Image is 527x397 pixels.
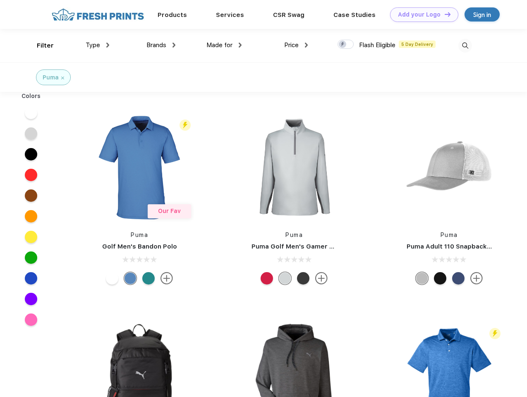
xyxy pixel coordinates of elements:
img: func=resize&h=266 [84,112,194,222]
img: func=resize&h=266 [394,112,504,222]
a: Puma [285,232,303,238]
span: Our Fav [158,208,181,214]
a: Puma [441,232,458,238]
img: flash_active_toggle.svg [180,120,191,131]
div: Sign in [473,10,491,19]
img: more.svg [470,272,483,285]
a: CSR Swag [273,11,304,19]
a: Sign in [465,7,500,22]
span: Type [86,41,100,49]
div: Colors [15,92,47,100]
span: Flash Eligible [359,41,395,49]
div: Lake Blue [124,272,137,285]
span: Made for [206,41,232,49]
a: Puma [131,232,148,238]
div: Puma Black [297,272,309,285]
div: Filter [37,41,54,50]
div: Quarry with Brt Whit [416,272,428,285]
img: desktop_search.svg [458,39,472,53]
div: Add your Logo [398,11,441,18]
img: dropdown.png [305,43,308,48]
div: Bright White [106,272,118,285]
span: Price [284,41,299,49]
img: dropdown.png [239,43,242,48]
div: High Rise [279,272,291,285]
a: Puma Golf Men's Gamer Golf Quarter-Zip [252,243,382,250]
div: Pma Blk with Pma Blk [434,272,446,285]
img: flash_active_toggle.svg [489,328,501,339]
img: filter_cancel.svg [61,77,64,79]
img: more.svg [160,272,173,285]
img: dropdown.png [172,43,175,48]
img: func=resize&h=266 [239,112,349,222]
div: Puma [43,73,59,82]
div: Peacoat Qut Shd [452,272,465,285]
img: dropdown.png [106,43,109,48]
div: Ski Patrol [261,272,273,285]
a: Products [158,11,187,19]
img: fo%20logo%202.webp [49,7,146,22]
a: Golf Men's Bandon Polo [102,243,177,250]
span: Brands [146,41,166,49]
img: more.svg [315,272,328,285]
div: Green Lagoon [142,272,155,285]
span: 5 Day Delivery [399,41,436,48]
a: Services [216,11,244,19]
img: DT [445,12,450,17]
